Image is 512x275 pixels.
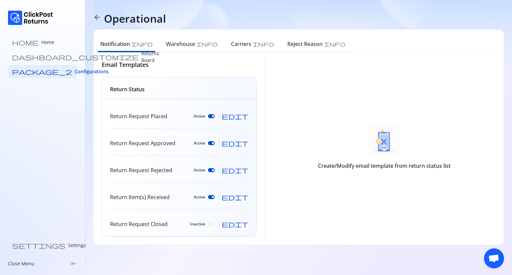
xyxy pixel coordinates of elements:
[12,54,139,60] span: dashboard_customize
[12,68,72,75] span: package_2
[222,167,248,173] span: edit
[194,167,205,173] span: Active
[110,193,170,201] p: Return Item(s) Received
[194,194,205,200] span: Active
[253,41,274,47] span: info
[102,60,149,69] h5: Email Templates
[110,112,167,120] p: Return Request Placed
[222,194,248,200] span: edit
[93,13,101,21] span: arrow_back
[100,40,130,48] h6: Notification
[8,65,77,78] a: package_2 Configurations
[110,166,172,174] p: Return Request Rejected
[287,40,323,48] h6: Reject Reason
[104,12,166,25] h4: Operational
[196,41,218,47] span: info
[8,50,77,64] a: dashboard_customize Returns Board
[194,114,205,119] span: Active
[368,125,400,157] img: email
[484,248,504,268] div: Open chat
[68,242,86,249] p: Settings
[222,113,248,120] span: edit
[110,139,175,147] p: Return Request Approved
[8,36,77,49] a: home Home
[75,68,109,75] span: Configurations
[41,39,54,46] p: Home
[8,239,77,252] a: settings Settings
[194,140,205,146] span: Active
[141,50,159,64] p: Returns Board
[318,162,451,170] h6: Create/Modify email template from return status list
[12,39,39,46] span: home
[8,11,53,25] img: Logo
[190,221,205,227] span: Inactive
[166,40,195,48] h6: Warehouse
[324,41,345,47] span: info
[222,140,248,146] span: edit
[110,85,145,93] h6: Return Status
[70,260,77,267] span: keyboard_tab_rtl
[110,220,168,228] p: Return Request Closed
[8,260,77,267] div: Close Menukeyboard_tab_rtl
[222,221,248,227] span: edit
[12,242,65,249] span: settings
[231,40,251,48] h6: Carriers
[131,41,153,47] span: info
[8,260,34,267] p: Close Menu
